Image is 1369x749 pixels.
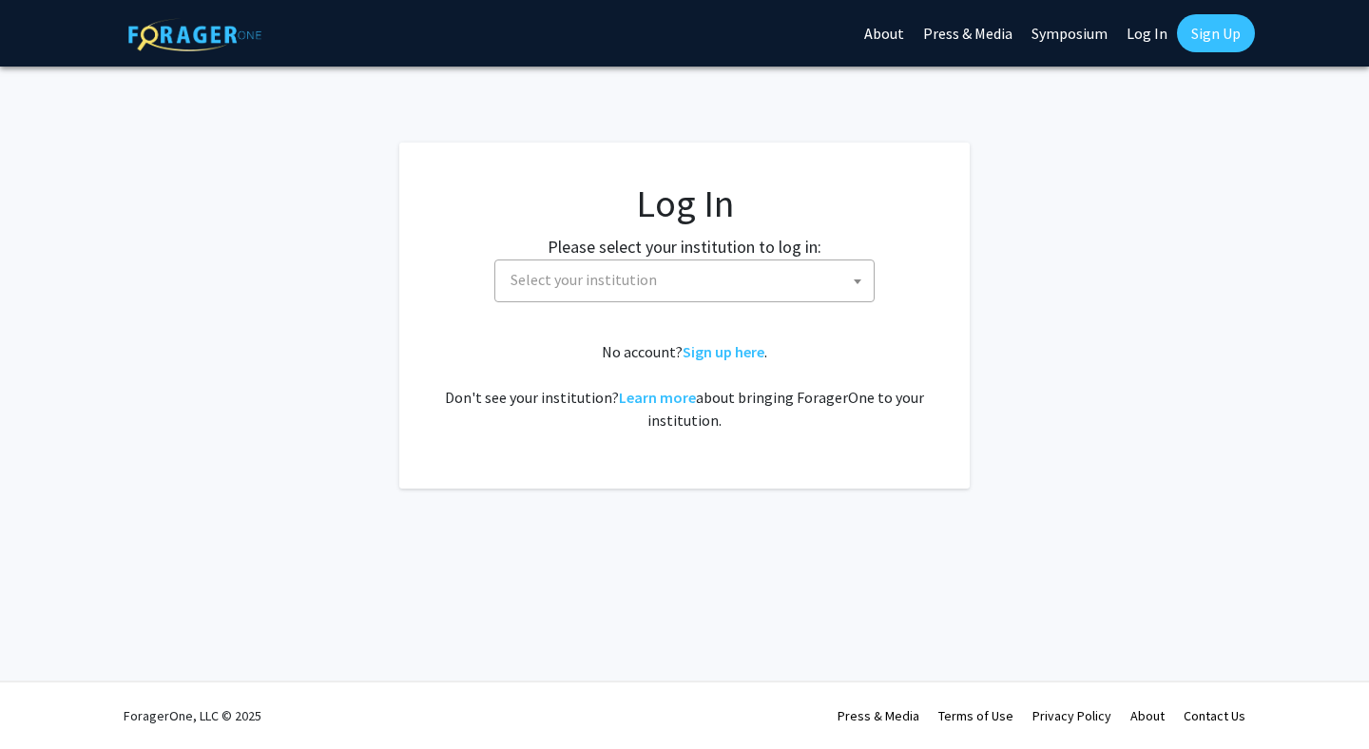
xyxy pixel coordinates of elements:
a: Sign Up [1177,14,1255,52]
span: Select your institution [511,270,657,289]
span: Select your institution [503,260,874,299]
a: Terms of Use [938,707,1013,724]
a: About [1130,707,1165,724]
a: Contact Us [1184,707,1245,724]
a: Privacy Policy [1032,707,1111,724]
div: ForagerOne, LLC © 2025 [124,682,261,749]
img: ForagerOne Logo [128,18,261,51]
div: No account? . Don't see your institution? about bringing ForagerOne to your institution. [437,340,932,432]
span: Select your institution [494,259,875,302]
a: Sign up here [683,342,764,361]
h1: Log In [437,181,932,226]
label: Please select your institution to log in: [548,234,821,259]
a: Press & Media [838,707,919,724]
a: Learn more about bringing ForagerOne to your institution [619,388,696,407]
